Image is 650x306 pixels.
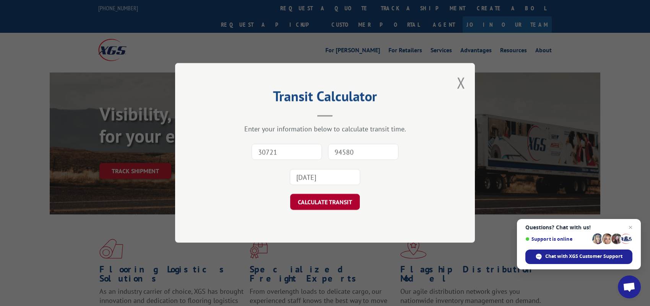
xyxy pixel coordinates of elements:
input: Tender Date [290,169,360,185]
span: Questions? Chat with us! [525,224,632,230]
span: Close chat [626,223,635,232]
input: Origin Zip [252,144,322,160]
input: Dest. Zip [328,144,398,160]
button: CALCULATE TRANSIT [290,194,360,210]
h2: Transit Calculator [213,91,437,105]
div: Open chat [618,275,641,298]
div: Enter your information below to calculate transit time. [213,125,437,134]
button: Close modal [457,72,465,93]
span: Support is online [525,236,590,242]
span: Chat with XGS Customer Support [545,253,622,260]
div: Chat with XGS Customer Support [525,250,632,264]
